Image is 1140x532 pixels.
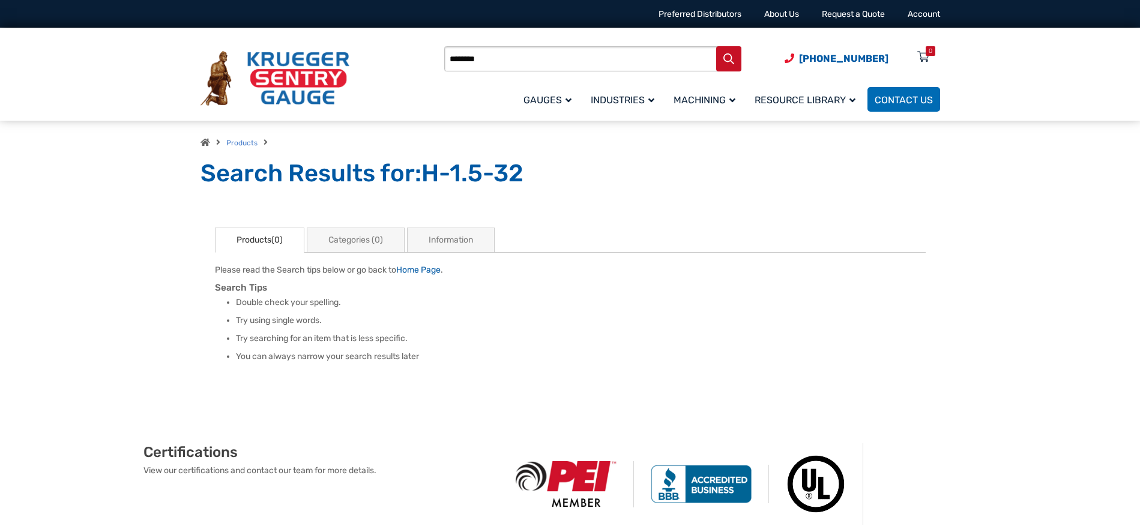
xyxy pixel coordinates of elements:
img: BBB [634,465,769,503]
a: Request a Quote [822,9,885,19]
h2: Certifications [143,443,499,461]
span: Gauges [523,94,572,106]
li: Try using single words. [236,315,926,327]
h1: Search Results for: [201,159,940,189]
div: 0 [929,46,932,56]
a: About Us [764,9,799,19]
a: Categories (0) [307,228,405,253]
a: Information [407,228,495,253]
img: PEI Member [499,461,634,507]
a: Account [908,9,940,19]
span: Industries [591,94,654,106]
a: Products [226,139,258,147]
a: Industries [584,85,666,113]
a: Preferred Distributors [659,9,741,19]
a: Phone Number (920) 434-8860 [785,51,888,66]
a: Home Page [396,265,441,275]
li: You can always narrow your search results later [236,351,926,363]
a: Contact Us [867,87,940,112]
span: [PHONE_NUMBER] [799,53,888,64]
a: Gauges [516,85,584,113]
li: Try searching for an item that is less specific. [236,333,926,345]
span: Machining [674,94,735,106]
img: Krueger Sentry Gauge [201,51,349,106]
a: Resource Library [747,85,867,113]
img: Underwriters Laboratories [769,443,863,525]
span: Contact Us [875,94,933,106]
a: Products(0) [215,228,304,253]
a: Machining [666,85,747,113]
p: View our certifications and contact our team for more details. [143,464,499,477]
h3: Search Tips [215,282,926,294]
li: Double check your spelling. [236,297,926,309]
p: Please read the Search tips below or go back to . [215,264,926,276]
mh: H-1.5-32 [421,159,523,187]
span: Resource Library [755,94,855,106]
